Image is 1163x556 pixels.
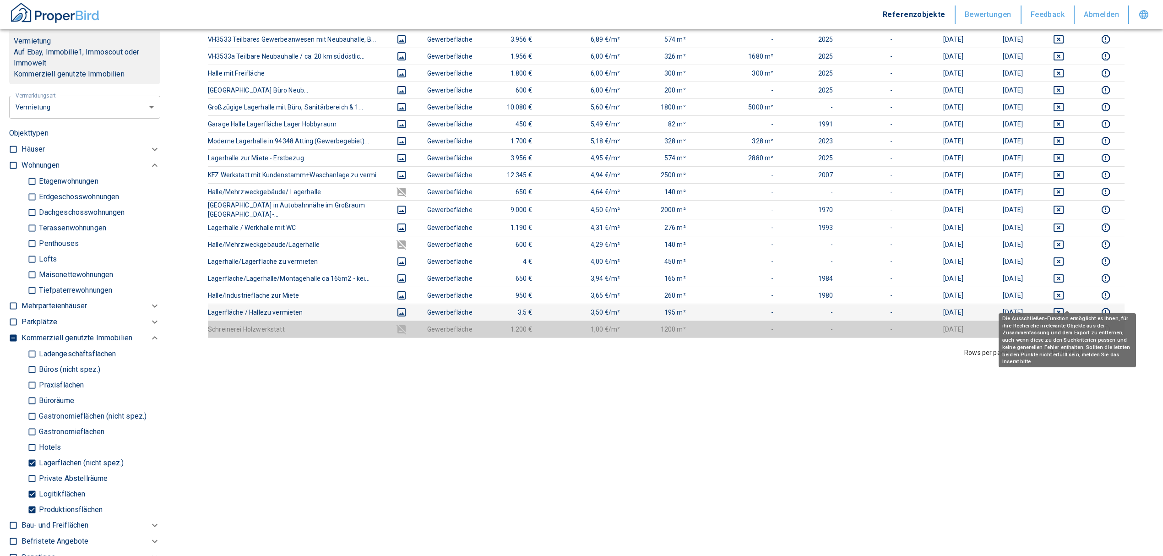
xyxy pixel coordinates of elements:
[420,253,480,270] td: Gewerbefläche
[420,219,480,236] td: Gewerbefläche
[1094,273,1117,284] button: report this listing
[420,132,480,149] td: Gewerbefläche
[1038,85,1080,96] button: deselect this listing
[539,200,628,219] td: 4,50 €/m²
[37,178,98,185] p: Etagenwohnungen
[964,348,1010,357] p: Rows per page:
[208,287,383,304] th: Halle/Industriefläche zur Miete
[22,520,88,531] p: Bau- und Freiflächen
[971,98,1030,115] td: [DATE]
[971,321,1030,338] td: [DATE]
[480,115,539,132] td: 450 €
[208,166,383,183] th: KFZ Werkstatt mit Kundenstamm+Waschanlage zu vermi...
[781,115,840,132] td: 1991
[971,304,1030,321] td: [DATE]
[693,115,781,132] td: -
[1094,222,1117,233] button: report this listing
[627,132,693,149] td: 328 m²
[693,183,781,200] td: -
[208,200,383,219] th: [GEOGRAPHIC_DATA] in Autobahnnähe im Großraum [GEOGRAPHIC_DATA]-...
[781,219,840,236] td: 1993
[693,149,781,166] td: 2880 m²
[37,506,103,513] p: Produktionsflächen
[971,166,1030,183] td: [DATE]
[900,236,971,253] td: [DATE]
[391,273,413,284] button: images
[627,236,693,253] td: 140 m²
[1038,136,1080,147] button: deselect this listing
[208,321,383,338] th: Schreinerei Holzwerkstatt
[420,115,480,132] td: Gewerbefläche
[208,219,383,236] th: Lagerhalle / Werkhalle mit WC
[37,193,119,201] p: Erdgeschosswohnungen
[420,65,480,82] td: Gewerbefläche
[900,149,971,166] td: [DATE]
[539,115,628,132] td: 5,49 €/m²
[971,65,1030,82] td: [DATE]
[480,200,539,219] td: 9.000 €
[208,253,383,270] th: Lagerhalle/Lagerfläche zu vermieten
[37,444,61,451] p: Hotels
[840,132,900,149] td: -
[391,85,413,96] button: images
[781,304,840,321] td: -
[420,321,480,338] td: Gewerbefläche
[971,183,1030,200] td: [DATE]
[208,82,383,98] th: [GEOGRAPHIC_DATA] Büro Neub...
[37,271,113,278] p: Maisonettewohnungen
[900,166,971,183] td: [DATE]
[391,324,413,335] button: images
[781,149,840,166] td: 2025
[971,270,1030,287] td: [DATE]
[900,65,971,82] td: [DATE]
[627,149,693,166] td: 574 m²
[9,128,160,139] p: Objekttypen
[480,287,539,304] td: 950 €
[1038,102,1080,113] button: deselect this listing
[480,82,539,98] td: 600 €
[693,65,781,82] td: 300 m²
[1038,153,1080,164] button: deselect this listing
[627,321,693,338] td: 1200 m²
[781,270,840,287] td: 1984
[840,166,900,183] td: -
[840,149,900,166] td: -
[420,31,480,48] td: Gewerbefläche
[480,321,539,338] td: 1.200 €
[693,236,781,253] td: -
[1094,186,1117,197] button: report this listing
[208,115,383,132] th: Garage Halle Lagerfläche Lager Hobbyraum
[539,236,628,253] td: 4,29 €/m²
[480,31,539,48] td: 3.956 €
[208,48,383,65] th: VH3533a Teilbare Neubauhalle / ca. 20 km südöstlic...
[971,287,1030,304] td: [DATE]
[971,200,1030,219] td: [DATE]
[971,236,1030,253] td: [DATE]
[627,253,693,270] td: 450 m²
[9,1,101,24] img: ProperBird Logo and Home Button
[971,31,1030,48] td: [DATE]
[22,314,160,330] div: Parkplätze
[627,219,693,236] td: 276 m²
[1094,136,1117,147] button: report this listing
[781,287,840,304] td: 1980
[781,48,840,65] td: 2025
[480,48,539,65] td: 1.956 €
[627,31,693,48] td: 574 m²
[37,413,147,420] p: Gastronomieflächen (nicht spez.)
[840,270,900,287] td: -
[391,119,413,130] button: images
[971,149,1030,166] td: [DATE]
[208,31,383,48] th: VH3533 Teilbares Gewerbeanwesen mit Neubauhalle, B...
[22,298,160,314] div: Mehrparteienhäuser
[391,256,413,267] button: images
[37,240,79,247] p: Penthouses
[37,224,106,232] p: Terassenwohnungen
[420,82,480,98] td: Gewerbefläche
[627,48,693,65] td: 326 m²
[1038,256,1080,267] button: deselect this listing
[22,536,88,547] p: Befristete Angebote
[956,5,1022,24] button: Bewertungen
[1094,153,1117,164] button: report this listing
[9,11,160,93] div: ObjektdatenVermietungAuf Ebay, Immobilie1, Immoscout oder ImmoweltKommerziell genutzte Immobilien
